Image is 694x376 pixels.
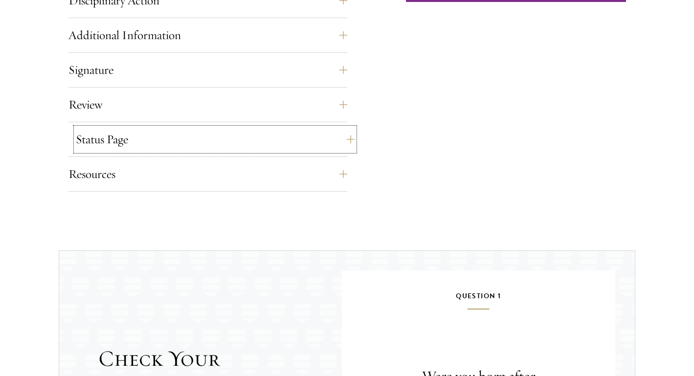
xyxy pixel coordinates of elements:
[68,58,347,82] button: Signature
[68,23,347,47] button: Additional Information
[68,162,347,186] button: Resources
[371,290,586,310] h5: Question 1
[76,128,355,151] button: Status Page
[68,93,347,116] button: Review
